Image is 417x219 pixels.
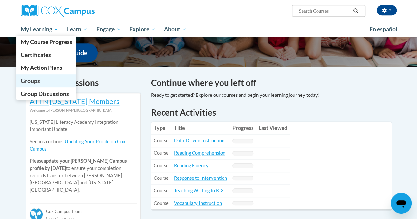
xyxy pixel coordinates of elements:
a: Learn [63,22,92,37]
a: About [160,22,191,37]
div: Please to ensure your completion records transfer between [PERSON_NAME][GEOGRAPHIC_DATA] and [US_... [30,114,137,199]
h1: Recent Activities [151,106,392,118]
span: Course [154,138,169,143]
span: Groups [20,77,40,84]
button: Account Settings [377,5,397,15]
a: Certificates [16,48,76,61]
th: Title [171,122,230,135]
a: Engage [92,22,125,37]
img: Cox Campus [21,5,95,17]
input: Search Courses [298,7,351,15]
iframe: Button to launch messaging window [391,193,412,214]
a: Vocabulary Instruction [174,200,222,206]
span: Group Discussions [20,90,69,97]
a: Reading Fluency [174,163,209,168]
a: My Course Progress [16,36,76,48]
a: Updating Your Profile on Cox Campus [30,139,125,151]
a: Teaching Writing to K-3 [174,188,224,193]
a: En español [365,22,402,36]
h4: Recent Discussions [26,76,141,89]
span: Certificates [20,51,51,58]
span: My Action Plans [20,64,62,71]
span: Course [154,188,169,193]
a: Groups [16,74,76,87]
th: Last Viewed [256,122,290,135]
span: Course [154,175,169,181]
th: Type [151,122,171,135]
div: Main menu [16,22,402,37]
span: En español [370,26,397,33]
th: Progress [230,122,256,135]
span: Course [154,150,169,156]
button: Search [351,7,361,15]
div: Cox Campus Team [30,203,137,215]
div: Welcome to [PERSON_NAME][GEOGRAPHIC_DATA]! [30,107,137,114]
a: Response to Intervention [174,175,227,181]
p: See instructions: [30,138,137,152]
a: Explore [125,22,160,37]
h4: Continue where you left off [151,76,392,89]
span: Explore [129,25,156,33]
a: Reading Comprehension [174,150,225,156]
span: My Course Progress [20,39,72,45]
span: Learn [67,25,88,33]
a: Group Discussions [16,87,76,100]
p: [US_STATE] Literacy Academy Integration Important Update [30,119,137,133]
a: Cox Campus [21,5,139,17]
a: ATTN [US_STATE] Members [30,97,120,106]
span: Course [154,200,169,206]
span: Course [154,163,169,168]
span: My Learning [20,25,58,33]
span: About [164,25,187,33]
a: Data-Driven Instruction [174,138,224,143]
b: update your [PERSON_NAME] Campus profile by [DATE] [30,158,127,171]
a: My Learning [16,22,63,37]
a: My Action Plans [16,61,76,74]
span: Engage [96,25,121,33]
